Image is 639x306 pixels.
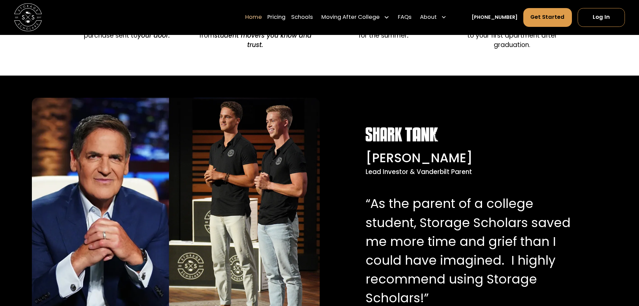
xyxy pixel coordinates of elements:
[407,31,409,40] em: .
[523,8,572,27] a: Get Started
[214,31,312,49] em: student movers you know and trust.
[366,127,438,141] img: Shark Tank white logo.
[420,13,437,22] div: About
[417,8,449,27] div: About
[366,148,572,167] div: [PERSON_NAME]
[245,8,262,27] a: Home
[291,8,313,27] a: Schools
[14,3,42,31] img: Storage Scholars main logo
[578,8,625,27] a: Log In
[138,31,170,40] em: your door.
[366,167,572,177] div: Lead Investor & Vanderbilt Parent
[454,21,571,50] p: Ship boxes home for the summer, or to your first apartment after graduation.
[267,8,285,27] a: Pricing
[197,21,314,50] p: Door to Door pick-up and delivery from
[321,13,380,22] div: Moving After College
[398,8,412,27] a: FAQs
[319,8,392,27] div: Moving After College
[472,14,518,21] a: [PHONE_NUMBER]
